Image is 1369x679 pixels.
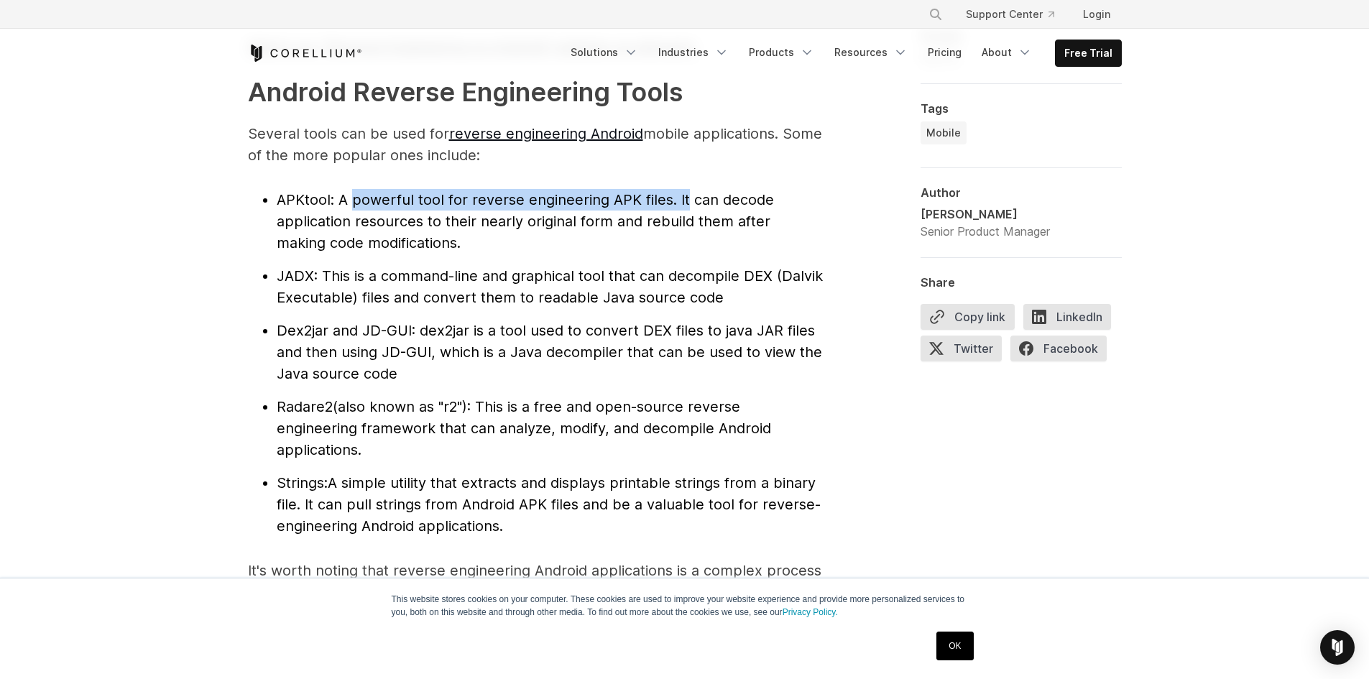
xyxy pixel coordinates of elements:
[277,398,771,458] span: (also known as "r2"): This is a free and open-source reverse engineering framework that can analy...
[740,40,823,65] a: Products
[921,101,1122,116] div: Tags
[277,191,774,251] span: : A powerful tool for reverse engineering APK files. It can decode application resources to their...
[277,398,333,415] span: Radare2
[919,40,970,65] a: Pricing
[248,76,683,108] strong: Android Reverse Engineering Tools
[1023,304,1111,330] span: LinkedIn
[277,322,822,382] span: : dex2jar is a tool used to convert DEX files to java JAR files and then using JD-GUI, which is a...
[277,267,314,285] span: JADX
[926,126,961,140] span: Mobile
[248,45,362,62] a: Corellium Home
[1320,630,1355,665] div: Open Intercom Messenger
[921,336,1010,367] a: Twitter
[392,593,978,619] p: This website stores cookies on your computer. These cookies are used to improve your website expe...
[954,1,1066,27] a: Support Center
[277,267,823,306] span: : This is a command-line and graphical tool that can decompile DEX (Dalvik Executable) files and ...
[277,322,412,339] span: Dex2jar and JD-GUI
[1056,40,1121,66] a: Free Trial
[650,40,737,65] a: Industries
[973,40,1041,65] a: About
[248,560,823,646] p: It's worth noting that reverse engineering Android applications is a complex process that require...
[277,474,821,535] span: A simple utility that extracts and displays printable strings from a binary file. It can pull str...
[277,191,331,208] span: APKtool
[783,607,838,617] a: Privacy Policy.
[826,40,916,65] a: Resources
[921,336,1002,361] span: Twitter
[562,40,647,65] a: Solutions
[921,223,1050,240] div: Senior Product Manager
[923,1,949,27] button: Search
[277,474,328,491] span: Strings:
[921,275,1122,290] div: Share
[1010,336,1107,361] span: Facebook
[1010,336,1115,367] a: Facebook
[248,123,823,166] p: Several tools can be used for mobile applications. Some of the more popular ones include:
[921,185,1122,200] div: Author
[936,632,973,660] a: OK
[449,125,643,142] a: reverse engineering Android
[921,121,967,144] a: Mobile
[921,205,1050,223] div: [PERSON_NAME]
[1023,304,1120,336] a: LinkedIn
[911,1,1122,27] div: Navigation Menu
[921,304,1015,330] button: Copy link
[1071,1,1122,27] a: Login
[562,40,1122,67] div: Navigation Menu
